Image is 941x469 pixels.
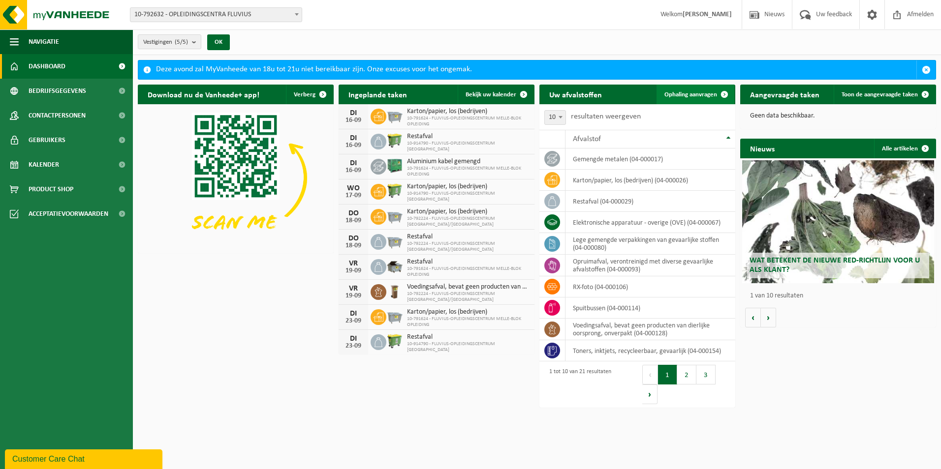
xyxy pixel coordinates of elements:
h2: Aangevraagde taken [740,85,829,104]
td: gemengde metalen (04-000017) [565,148,735,170]
div: DI [344,134,363,142]
button: Vestigingen(5/5) [138,34,201,49]
span: Vestigingen [143,35,188,50]
span: 10-791624 - FLUVIUS-OPLEIDINGSCENTRUM MELLE-BLOK OPLEIDING [407,266,530,278]
span: 10-791624 - FLUVIUS-OPLEIDINGSCENTRUM MELLE-BLOK OPLEIDING [407,166,530,177]
button: Vorige [745,308,761,327]
img: WB-0660-HPE-GN-50 [386,132,403,149]
span: 10-792224 - FLUVIUS-OPLEIDINGSCENTRUM [GEOGRAPHIC_DATA]/[GEOGRAPHIC_DATA] [407,241,530,253]
span: Toon de aangevraagde taken [842,91,918,98]
span: Aluminium kabel gemengd [407,158,530,166]
span: Wat betekent de nieuwe RED-richtlijn voor u als klant? [750,257,920,274]
button: Previous [642,365,658,384]
div: DI [344,335,363,343]
span: Restafval [407,233,530,241]
span: Karton/papier, los (bedrijven) [407,183,530,191]
div: DI [344,109,363,117]
button: 1 [658,365,677,384]
span: 10-914790 - FLUVIUS-OPLEIDINGSCENTRUM [GEOGRAPHIC_DATA] [407,341,530,353]
img: PB-HB-1400-HPE-GN-01 [386,157,403,174]
td: elektronische apparatuur - overige (OVE) (04-000067) [565,212,735,233]
span: Dashboard [29,54,65,79]
div: 19-09 [344,267,363,274]
span: 10-792632 - OPLEIDINGSCENTRA FLUVIUS [130,8,302,22]
td: lege gemengde verpakkingen van gevaarlijke stoffen (04-000080) [565,233,735,255]
span: Gebruikers [29,128,65,152]
span: 10 [545,111,565,124]
div: Deze avond zal MyVanheede van 18u tot 21u niet bereikbaar zijn. Onze excuses voor het ongemak. [156,60,916,79]
span: 10-792224 - FLUVIUS-OPLEIDINGSCENTRUM [GEOGRAPHIC_DATA]/[GEOGRAPHIC_DATA] [407,216,530,228]
span: Karton/papier, los (bedrijven) [407,108,530,116]
div: VR [344,260,363,267]
h2: Uw afvalstoffen [539,85,612,104]
a: Alle artikelen [874,139,935,158]
span: Bekijk uw kalender [466,91,516,98]
img: WB-0660-HPE-GN-50 [386,333,403,350]
span: Contactpersonen [29,103,86,128]
a: Toon de aangevraagde taken [834,85,935,104]
img: Download de VHEPlus App [138,104,334,251]
div: DI [344,159,363,167]
div: 16-09 [344,142,363,149]
h2: Download nu de Vanheede+ app! [138,85,269,104]
a: Wat betekent de nieuwe RED-richtlijn voor u als klant? [742,160,934,283]
button: OK [207,34,230,50]
img: WB-5000-GAL-GY-01 [386,258,403,274]
span: Restafval [407,333,530,341]
span: 10-791624 - FLUVIUS-OPLEIDINGSCENTRUM MELLE-BLOK OPLEIDING [407,316,530,328]
img: WB-0140-HPE-BN-01 [386,283,403,299]
span: Voedingsafval, bevat geen producten van dierlijke oorsprong, onverpakt [407,283,530,291]
span: Bedrijfsgegevens [29,79,86,103]
span: 10-792632 - OPLEIDINGSCENTRA FLUVIUS [130,7,302,22]
td: voedingsafval, bevat geen producten van dierlijke oorsprong, onverpakt (04-000128) [565,319,735,340]
h2: Nieuws [740,139,784,158]
div: 18-09 [344,242,363,249]
div: 17-09 [344,192,363,199]
td: karton/papier, los (bedrijven) (04-000026) [565,170,735,191]
img: WB-2500-GAL-GY-01 [386,107,403,124]
span: Ophaling aanvragen [664,91,717,98]
p: 1 van 10 resultaten [750,293,931,299]
span: 10-792224 - FLUVIUS-OPLEIDINGSCENTRUM [GEOGRAPHIC_DATA]/[GEOGRAPHIC_DATA] [407,291,530,303]
img: WB-2500-GAL-GY-01 [386,308,403,324]
div: 23-09 [344,343,363,350]
span: Kalender [29,152,59,177]
div: 18-09 [344,217,363,224]
span: 10-914790 - FLUVIUS-OPLEIDINGSCENTRUM [GEOGRAPHIC_DATA] [407,141,530,152]
iframe: chat widget [5,447,164,469]
span: Afvalstof [573,135,601,143]
strong: [PERSON_NAME] [683,11,732,18]
div: 19-09 [344,293,363,299]
span: Karton/papier, los (bedrijven) [407,308,530,316]
div: 23-09 [344,318,363,324]
div: 16-09 [344,117,363,124]
button: 3 [696,365,716,384]
p: Geen data beschikbaar. [750,113,926,119]
div: VR [344,285,363,293]
span: Verberg [294,91,315,98]
span: Karton/papier, los (bedrijven) [407,208,530,216]
button: Verberg [286,85,333,104]
span: Restafval [407,133,530,141]
button: Volgende [761,308,776,327]
span: 10-914790 - FLUVIUS-OPLEIDINGSCENTRUM [GEOGRAPHIC_DATA] [407,191,530,203]
td: RX-foto (04-000106) [565,276,735,297]
label: resultaten weergeven [571,113,641,120]
img: WB-2500-GAL-GY-01 [386,207,403,224]
img: WB-2500-GAL-GY-01 [386,233,403,249]
img: WB-0660-HPE-GN-50 [386,182,403,199]
div: 1 tot 10 van 21 resultaten [544,364,611,405]
button: Next [642,384,658,404]
td: restafval (04-000029) [565,191,735,212]
div: 16-09 [344,167,363,174]
div: DI [344,310,363,318]
span: Acceptatievoorwaarden [29,202,108,226]
span: Navigatie [29,29,59,54]
a: Bekijk uw kalender [458,85,533,104]
div: DO [344,234,363,242]
div: DO [344,209,363,217]
td: opruimafval, verontreinigd met diverse gevaarlijke afvalstoffen (04-000093) [565,255,735,276]
div: WO [344,184,363,192]
td: toners, inktjets, recycleerbaar, gevaarlijk (04-000154) [565,340,735,361]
